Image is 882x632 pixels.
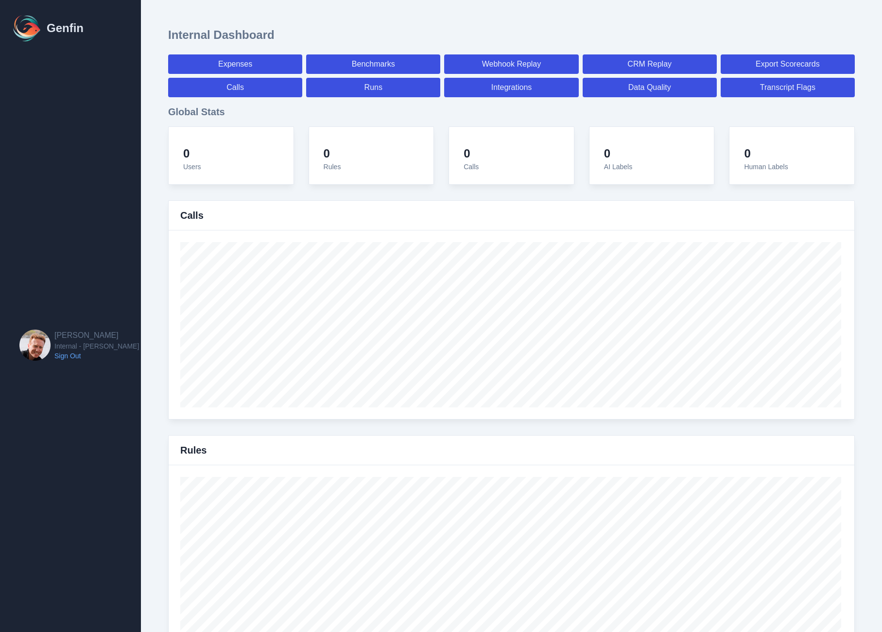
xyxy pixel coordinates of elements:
[183,146,201,161] h4: 0
[604,146,632,161] h4: 0
[54,330,139,341] h2: [PERSON_NAME]
[721,78,855,97] a: Transcript Flags
[464,163,479,171] span: Calls
[583,54,717,74] a: CRM Replay
[604,163,632,171] span: AI Labels
[464,146,479,161] h4: 0
[324,163,341,171] span: Rules
[12,13,43,44] img: Logo
[180,209,204,222] h3: Calls
[19,330,51,361] img: Brian Dunagan
[54,341,139,351] span: Internal - [PERSON_NAME]
[168,78,302,97] a: Calls
[444,78,578,97] a: Integrations
[583,78,717,97] a: Data Quality
[444,54,578,74] a: Webhook Replay
[47,20,84,36] h1: Genfin
[168,105,855,119] h3: Global Stats
[306,54,440,74] a: Benchmarks
[180,443,207,457] h3: Rules
[744,146,788,161] h4: 0
[721,54,855,74] a: Export Scorecards
[183,163,201,171] span: Users
[324,146,341,161] h4: 0
[168,27,275,43] h1: Internal Dashboard
[168,54,302,74] a: Expenses
[744,163,788,171] span: Human Labels
[54,351,139,361] a: Sign Out
[306,78,440,97] a: Runs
